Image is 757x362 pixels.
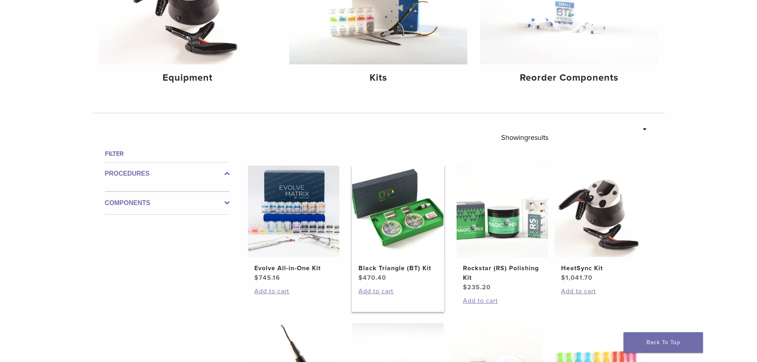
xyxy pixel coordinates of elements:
h4: Equipment [105,71,271,85]
span: $ [254,274,259,282]
span: $ [358,274,363,282]
h4: Kits [296,71,461,85]
label: Procedures [105,169,230,178]
a: Rockstar (RS) Polishing KitRockstar (RS) Polishing Kit $235.20 [456,166,549,292]
p: Showing results [501,129,548,146]
a: Add to cart: “Rockstar (RS) Polishing Kit” [463,296,542,306]
bdi: 1,041.70 [561,274,592,282]
a: Evolve All-in-One KitEvolve All-in-One Kit $745.16 [248,166,340,283]
span: $ [561,274,565,282]
img: Evolve All-in-One Kit [248,166,339,257]
a: Add to cart: “Evolve All-in-One Kit” [254,287,333,296]
h2: HeatSync Kit [561,263,640,273]
img: Black Triangle (BT) Kit [352,166,443,257]
h2: Black Triangle (BT) Kit [358,263,437,273]
h2: Rockstar (RS) Polishing Kit [463,263,542,283]
a: HeatSync KitHeatSync Kit $1,041.70 [554,166,647,283]
bdi: 470.40 [358,274,386,282]
h4: Reorder Components [486,71,652,85]
a: Back To Top [623,332,703,353]
h2: Evolve All-in-One Kit [254,263,333,273]
label: Components [105,198,230,208]
a: Black Triangle (BT) KitBlack Triangle (BT) Kit $470.40 [352,166,444,283]
a: Add to cart: “Black Triangle (BT) Kit” [358,287,437,296]
a: Add to cart: “HeatSync Kit” [561,287,640,296]
bdi: 745.16 [254,274,280,282]
h4: Filter [105,149,230,159]
img: Rockstar (RS) Polishing Kit [457,166,548,257]
span: $ [463,283,467,291]
img: HeatSync Kit [555,166,646,257]
bdi: 235.20 [463,283,491,291]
